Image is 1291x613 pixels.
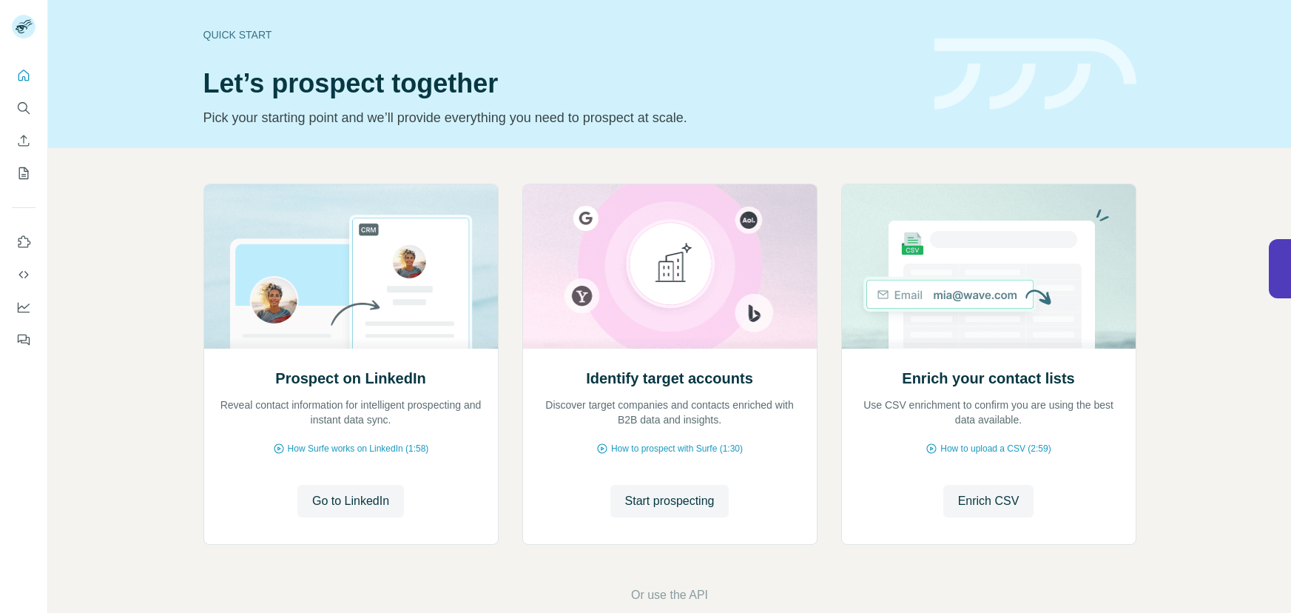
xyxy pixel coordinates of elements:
h2: Enrich your contact lists [902,368,1074,389]
p: Reveal contact information for intelligent prospecting and instant data sync. [219,398,483,427]
div: Quick start [203,27,917,42]
button: Enrich CSV [943,485,1034,517]
p: Pick your starting point and we’ll provide everything you need to prospect at scale. [203,107,917,128]
button: Enrich CSV [12,127,36,154]
button: Search [12,95,36,121]
button: Quick start [12,62,36,89]
span: How Surfe works on LinkedIn (1:58) [288,442,429,455]
button: Feedback [12,326,36,353]
img: Enrich your contact lists [841,184,1136,349]
span: Start prospecting [625,492,715,510]
img: Identify target accounts [522,184,818,349]
span: Enrich CSV [958,492,1019,510]
span: How to prospect with Surfe (1:30) [611,442,743,455]
p: Use CSV enrichment to confirm you are using the best data available. [857,398,1121,427]
button: Use Surfe API [12,261,36,288]
button: Or use the API [631,586,708,604]
button: Dashboard [12,294,36,321]
button: My lists [12,160,36,187]
button: Go to LinkedIn [297,485,404,517]
button: Use Surfe on LinkedIn [12,229,36,255]
span: Go to LinkedIn [312,492,389,510]
img: Prospect on LinkedIn [203,184,499,349]
span: How to upload a CSV (2:59) [940,442,1051,455]
h1: Let’s prospect together [203,69,917,98]
img: banner [934,38,1136,110]
p: Discover target companies and contacts enriched with B2B data and insights. [538,398,802,427]
button: Start prospecting [610,485,729,517]
h2: Prospect on LinkedIn [275,368,425,389]
h2: Identify target accounts [586,368,753,389]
